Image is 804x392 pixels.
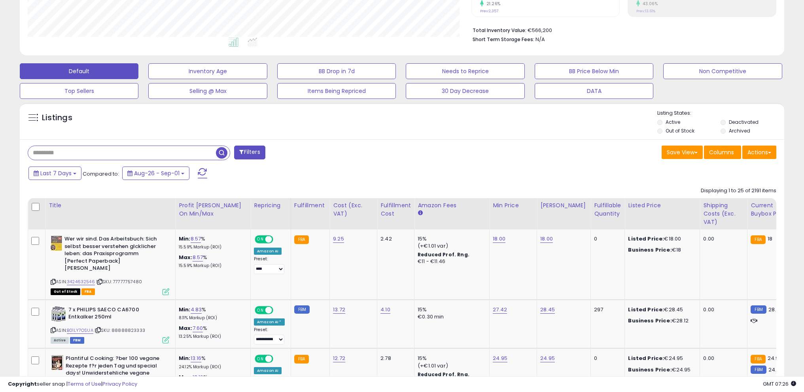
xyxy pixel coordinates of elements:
span: 24.95 [768,354,782,362]
button: 30 Day Decrease [406,83,524,99]
div: 2.42 [380,235,408,242]
div: Fulfillment [294,201,326,210]
b: Business Price: [628,366,672,373]
b: Min: [179,306,191,313]
a: 13.16 [191,354,202,362]
button: Default [20,63,138,79]
div: Fulfillment Cost [380,201,411,218]
small: Prev: 13.61% [636,9,655,13]
small: Amazon Fees. [418,210,422,217]
div: Preset: [254,256,285,274]
div: €0.30 min [418,313,483,320]
button: Last 7 Days [28,167,81,180]
div: €24.95 [628,366,694,373]
div: €28.45 [628,306,694,313]
a: 13.72 [333,306,345,314]
button: Actions [742,146,776,159]
label: Deactivated [729,119,759,125]
span: 24.95 [768,366,783,373]
div: Amazon AI [254,367,282,374]
button: Needs to Reprice [406,63,524,79]
span: 18 [768,235,772,242]
div: % [179,306,244,321]
a: 28.45 [540,306,555,314]
button: Columns [704,146,741,159]
small: FBA [751,235,765,244]
small: FBA [294,235,309,244]
img: 414nkP2PdNL._SL40_.jpg [51,235,62,251]
span: Columns [709,148,734,156]
div: [PERSON_NAME] [540,201,587,210]
small: FBA [294,355,309,364]
span: 2025-09-9 07:26 GMT [763,380,796,388]
div: % [179,254,244,269]
span: N/A [535,36,545,43]
a: 4.10 [380,306,390,314]
button: Non Competitive [663,63,782,79]
strong: Copyright [8,380,37,388]
div: Min Price [493,201,533,210]
a: Terms of Use [68,380,101,388]
span: ON [255,236,265,243]
div: Fulfillable Quantity [594,201,621,218]
label: Archived [729,127,750,134]
small: Prev: 2,357 [480,9,498,13]
span: | SKU: 77777757480 [96,278,142,285]
a: 9.25 [333,235,344,243]
div: (+€1.01 var) [418,242,483,250]
b: Business Price: [628,246,672,254]
span: FBM [70,337,84,344]
div: Profit [PERSON_NAME] on Min/Max [179,201,247,218]
span: ON [255,356,265,362]
a: 8.57 [193,254,203,261]
div: 2.78 [380,355,408,362]
p: 13.25% Markup (ROI) [179,334,244,339]
button: DATA [535,83,653,99]
div: 297 [594,306,619,313]
li: €566,200 [473,25,770,34]
div: €18.00 [628,235,694,242]
div: ASIN: [51,306,169,343]
span: OFF [272,307,285,313]
div: % [179,325,244,339]
div: 0.00 [703,355,741,362]
button: Filters [234,146,265,159]
div: % [179,235,244,250]
span: Aug-26 - Sep-01 [134,169,180,177]
span: ON [255,307,265,313]
span: 28.45 [768,306,783,313]
span: Compared to: [83,170,119,178]
b: Max: [179,324,193,332]
span: All listings that are currently out of stock and unavailable for purchase on Amazon [51,288,80,295]
a: 18.00 [493,235,505,243]
div: Listed Price [628,201,696,210]
a: 24.95 [493,354,507,362]
div: Amazon Fees [418,201,486,210]
span: Last 7 Days [40,169,72,177]
b: Max: [179,254,193,261]
b: 7 x PHILIPS SAECO CA6700 Entkalker 250ml [68,306,165,323]
b: Short Term Storage Fees: [473,36,534,43]
div: 15% [418,355,483,362]
button: BB Price Below Min [535,63,653,79]
a: 3424632546 [67,278,95,285]
button: Selling @ Max [148,83,267,99]
a: 27.42 [493,306,507,314]
div: 0.00 [703,235,741,242]
div: Amazon AI * [254,318,285,326]
a: 7.60 [193,324,203,332]
span: OFF [272,356,285,362]
h5: Listings [42,112,72,123]
small: 21.26% [484,1,501,7]
span: All listings currently available for purchase on Amazon [51,337,69,344]
div: 15% [418,235,483,242]
b: Total Inventory Value: [473,27,526,34]
span: FBA [81,288,95,295]
label: Active [666,119,680,125]
span: | SKU: 88888823333 [95,327,145,333]
button: Inventory Age [148,63,267,79]
small: 43.06% [640,1,658,7]
p: 15.59% Markup (ROI) [179,244,244,250]
small: FBA [751,355,765,364]
small: FBM [294,305,310,314]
